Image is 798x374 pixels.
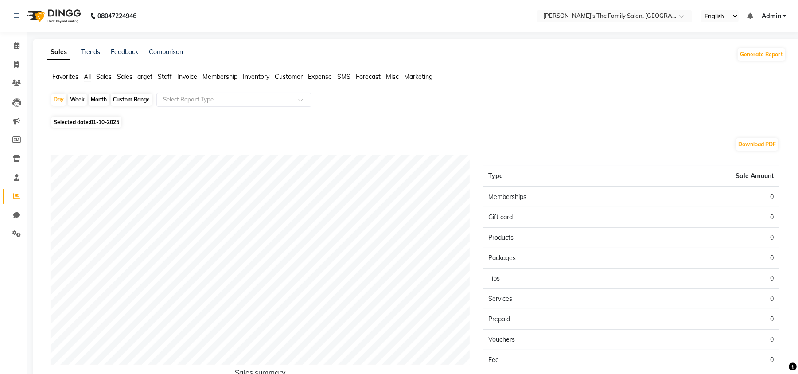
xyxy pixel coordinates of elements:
div: Day [51,93,66,106]
img: logo [23,4,83,28]
span: Forecast [356,73,381,81]
td: Packages [483,248,631,269]
div: Week [68,93,87,106]
a: Trends [81,48,100,56]
td: Vouchers [483,330,631,350]
td: 0 [631,248,779,269]
td: 0 [631,228,779,248]
th: Type [483,166,631,187]
td: 0 [631,309,779,330]
span: Inventory [243,73,269,81]
td: Gift card [483,207,631,228]
td: 0 [631,350,779,370]
span: Invoice [177,73,197,81]
td: 0 [631,207,779,228]
span: All [84,73,91,81]
span: Admin [762,12,781,21]
span: Sales Target [117,73,152,81]
span: Marketing [404,73,432,81]
span: Favorites [52,73,78,81]
td: 0 [631,330,779,350]
span: SMS [337,73,350,81]
button: Download PDF [736,138,778,151]
span: Selected date: [51,117,121,128]
span: Membership [202,73,237,81]
td: Prepaid [483,309,631,330]
td: 0 [631,269,779,289]
span: Sales [96,73,112,81]
td: Tips [483,269,631,289]
span: Expense [308,73,332,81]
td: Products [483,228,631,248]
td: 0 [631,187,779,207]
b: 08047224946 [97,4,136,28]
span: 01-10-2025 [90,119,119,125]
td: 0 [631,289,779,309]
span: Staff [158,73,172,81]
div: Month [89,93,109,106]
span: Customer [275,73,303,81]
a: Feedback [111,48,138,56]
td: Services [483,289,631,309]
button: Generate Report [738,48,785,61]
span: Misc [386,73,399,81]
th: Sale Amount [631,166,779,187]
div: Custom Range [111,93,152,106]
a: Sales [47,44,70,60]
a: Comparison [149,48,183,56]
td: Memberships [483,187,631,207]
td: Fee [483,350,631,370]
